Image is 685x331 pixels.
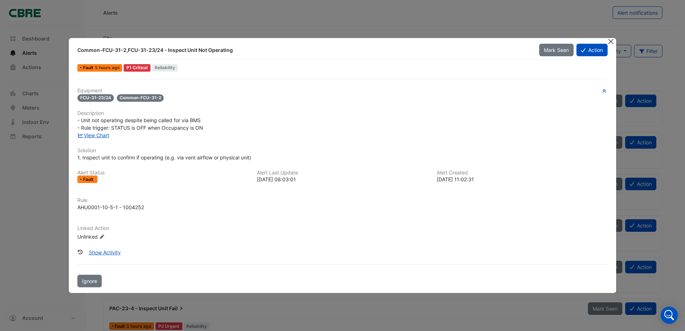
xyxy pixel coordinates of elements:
[77,233,163,240] div: Unlinked
[82,278,97,284] span: Ignore
[77,117,203,131] span: - Unit not operating despite being called for via BMS - Rule trigger: STATUS is OFF when Occupanc...
[77,197,608,203] h6: Rule
[77,170,248,176] h6: Alert Status
[437,170,608,176] h6: Alert Created
[437,176,608,183] div: [DATE] 11:02:31
[77,225,608,231] h6: Linked Action
[77,47,530,54] div: Common-FCU-31-2,FCU-31-23/24 - Inspect Unit Not Operating
[77,94,114,102] span: FCU-31-23/24
[544,47,569,53] span: Mark Seen
[77,110,608,116] h6: Description
[77,132,109,138] a: View Chart
[77,88,608,94] h6: Equipment
[99,234,105,240] fa-icon: Edit Linked Action
[661,307,678,324] div: Open Intercom Messenger
[607,38,615,45] button: Close
[117,94,164,102] span: Common-FCU-31-2
[84,246,125,259] button: Show Activity
[83,66,95,70] span: Fault
[83,177,95,182] span: Fault
[257,170,428,176] h6: Alert Last Update
[576,44,608,56] button: Action
[95,65,120,70] span: Wed 17-Sep-2025 08:03 AEST
[124,64,150,72] div: P1 Critical
[77,275,102,287] button: Ignore
[77,148,608,154] h6: Solution
[539,44,574,56] button: Mark Seen
[77,154,251,160] span: 1. Inspect unit to confirm if operating (e.g. via vent airflow or physical unit)
[152,64,178,72] span: Reliability
[257,176,428,183] div: [DATE] 08:03:01
[77,203,144,211] div: AHU0001-10-5-1 - 1004252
